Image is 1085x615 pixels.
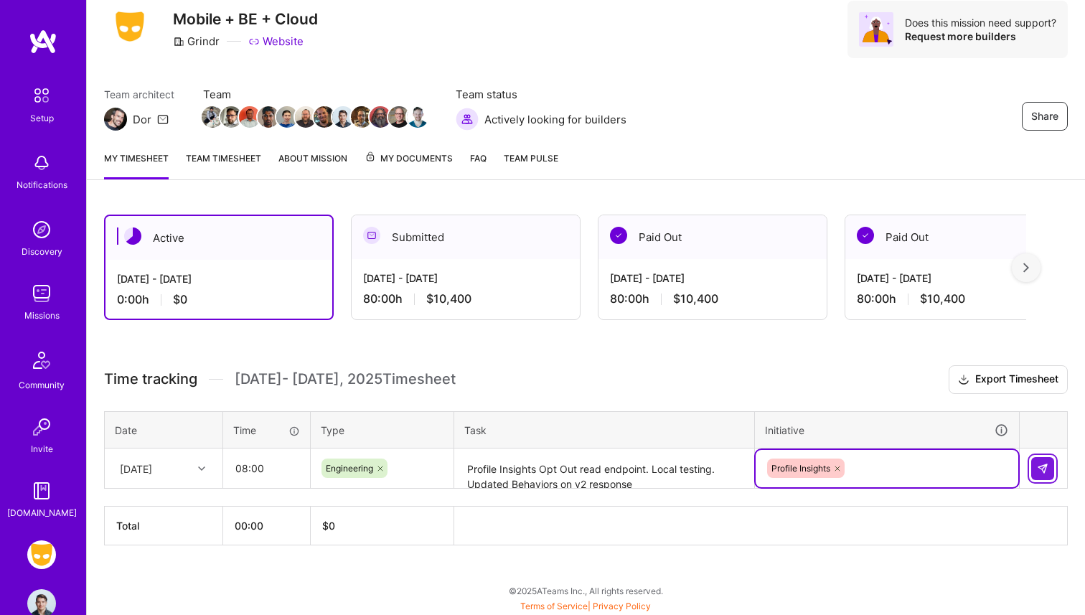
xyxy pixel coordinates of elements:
img: Team Member Avatar [276,106,298,128]
a: Privacy Policy [593,601,651,611]
div: Notifications [17,177,67,192]
span: My Documents [365,151,453,166]
div: Does this mission need support? [905,16,1056,29]
span: $10,400 [673,291,718,306]
span: Team status [456,87,626,102]
a: My timesheet [104,151,169,179]
img: Team Architect [104,108,127,131]
span: Team architect [104,87,174,102]
a: Team Member Avatar [278,105,296,129]
i: icon Chevron [198,465,205,472]
div: [DOMAIN_NAME] [7,505,77,520]
a: Team Pulse [504,151,558,179]
i: icon Mail [157,113,169,125]
span: Engineering [326,463,373,474]
a: Team Member Avatar [390,105,408,129]
img: Submit [1037,463,1048,474]
div: Active [105,216,332,260]
a: Team Member Avatar [371,105,390,129]
img: teamwork [27,279,56,308]
th: Type [311,411,454,449]
img: Team Member Avatar [295,106,316,128]
img: right [1023,263,1029,273]
button: Share [1022,102,1068,131]
div: Paid Out [598,215,827,259]
a: Team Member Avatar [203,105,222,129]
div: Community [19,377,65,393]
span: $10,400 [920,291,965,306]
img: Team Member Avatar [407,106,428,128]
div: © 2025 ATeams Inc., All rights reserved. [86,573,1085,609]
img: Submitted [363,227,380,244]
th: Date [105,411,223,449]
div: Submitted [352,215,580,259]
img: Avatar [859,12,893,47]
th: 00:00 [223,507,311,545]
div: Dor [133,112,151,127]
i: icon CompanyGray [173,36,184,47]
a: Terms of Service [520,601,588,611]
textarea: Profile Insights Opt Out read endpoint. Local testing. Updated Behaviors on v2 response [456,450,753,488]
div: null [1031,457,1056,480]
div: Missions [24,308,60,323]
img: Paid Out [857,227,874,244]
img: Team Member Avatar [370,106,391,128]
img: guide book [27,476,56,505]
a: Grindr: Mobile + BE + Cloud [24,540,60,569]
a: Website [248,34,304,49]
img: Team Member Avatar [388,106,410,128]
img: Team Member Avatar [220,106,242,128]
span: Time tracking [104,370,197,388]
span: Profile Insights [771,463,830,474]
div: [DATE] - [DATE] [610,271,815,286]
button: Export Timesheet [949,365,1068,394]
div: [DATE] - [DATE] [117,271,321,286]
span: Share [1031,109,1058,123]
img: Team Member Avatar [239,106,260,128]
div: Discovery [22,244,62,259]
a: Team Member Avatar [408,105,427,129]
th: Task [454,411,755,449]
a: Team Member Avatar [352,105,371,129]
div: 80:00 h [610,291,815,306]
span: Team Pulse [504,153,558,164]
div: Grindr [173,34,220,49]
i: icon Download [958,372,969,388]
img: Grindr: Mobile + BE + Cloud [27,540,56,569]
img: Team Member Avatar [202,106,223,128]
span: $0 [173,292,187,307]
img: discovery [27,215,56,244]
img: Company Logo [104,7,156,46]
span: $10,400 [426,291,471,306]
a: Team Member Avatar [296,105,315,129]
span: [DATE] - [DATE] , 2025 Timesheet [235,370,456,388]
th: Total [105,507,223,545]
div: Invite [31,441,53,456]
img: Active [124,227,141,245]
input: HH:MM [224,449,309,487]
div: Request more builders [905,29,1056,43]
img: logo [29,29,57,55]
div: 80:00 h [363,291,568,306]
img: Invite [27,413,56,441]
span: Team [203,87,427,102]
a: My Documents [365,151,453,179]
a: About Mission [278,151,347,179]
a: Team Member Avatar [334,105,352,129]
span: | [520,601,651,611]
img: Actively looking for builders [456,108,479,131]
img: bell [27,149,56,177]
a: Team Member Avatar [240,105,259,129]
img: Team Member Avatar [351,106,372,128]
img: setup [27,80,57,111]
a: FAQ [470,151,487,179]
div: [DATE] [120,461,152,476]
img: Team Member Avatar [314,106,335,128]
span: $ 0 [322,520,335,532]
a: Team Member Avatar [315,105,334,129]
div: Time [233,423,300,438]
div: [DATE] - [DATE] [857,271,1062,286]
div: 0:00 h [117,292,321,307]
a: Team timesheet [186,151,261,179]
div: Setup [30,111,54,126]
